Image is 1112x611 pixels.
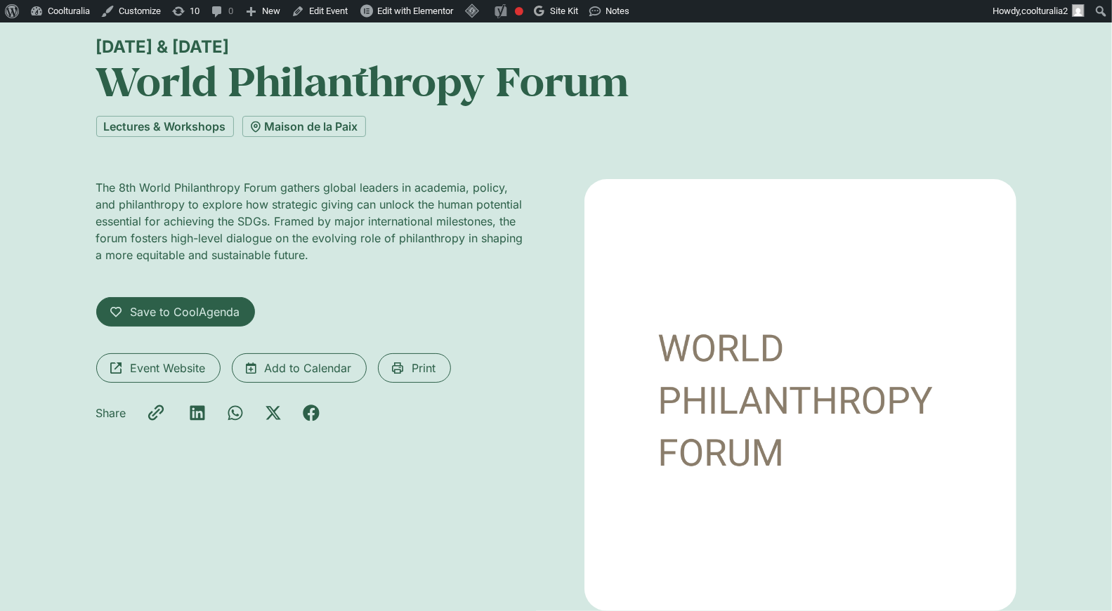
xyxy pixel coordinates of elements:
a: Event Website [96,353,221,383]
span: Site Kit [550,6,578,16]
p: The 8th World Philanthropy Forum gathers global leaders in academia, policy, and philanthropy to ... [96,179,528,263]
a: Add to Calendar [232,353,367,383]
span: Print [412,360,436,376]
span: Edit with Elementor [377,6,453,16]
div: Focus keyphrase not set [515,7,523,15]
div: [DATE] & [DATE] [96,37,1016,57]
a: Lectures & Workshops [96,116,234,137]
div: Share on linkedin [189,405,206,421]
span: Save to CoolAgenda [131,303,240,320]
div: Share on facebook [303,405,320,421]
div: Share on whatsapp [227,405,244,421]
span: Event Website [131,360,206,376]
h1: World Philanthropy Forum [96,57,1016,105]
a: Maison de la Paix [242,116,366,137]
a: Save to CoolAgenda [96,297,255,327]
span: coolturalia2 [1021,6,1068,16]
p: Share [96,405,126,421]
span: Add to Calendar [265,360,352,376]
div: Share on x-twitter [265,405,282,421]
a: Print [378,353,451,383]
